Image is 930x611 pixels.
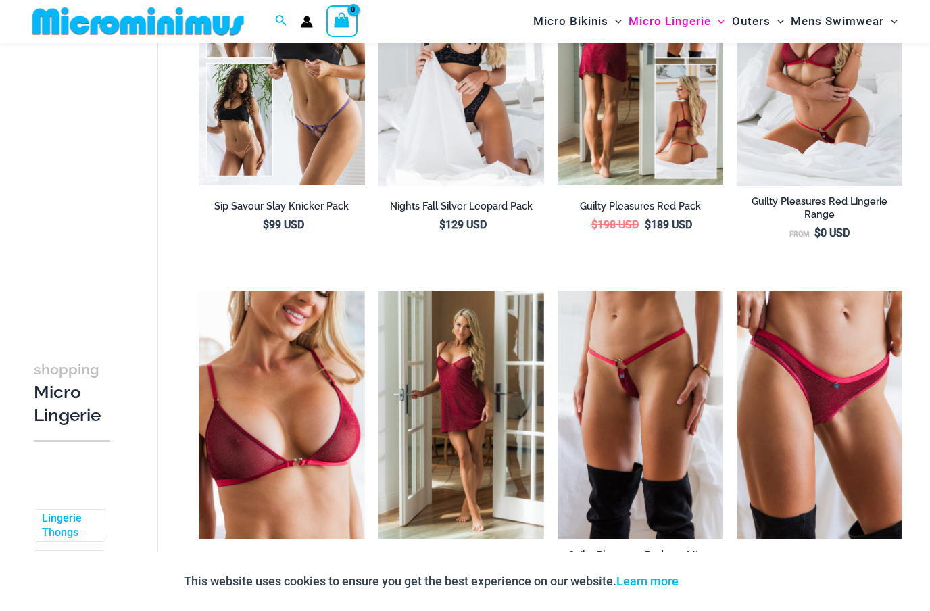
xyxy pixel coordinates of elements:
[528,2,903,41] nav: Site Navigation
[814,226,850,239] bdi: 0 USD
[34,361,99,378] span: shopping
[378,291,544,539] a: Guilty Pleasures Red 1260 Slip 01Guilty Pleasures Red 1260 Slip 02Guilty Pleasures Red 1260 Slip 02
[591,218,597,231] span: $
[263,218,304,231] bdi: 99 USD
[530,4,625,39] a: Micro BikinisMenu ToggleMenu Toggle
[533,4,608,39] span: Micro Bikinis
[184,571,679,591] p: This website uses cookies to ensure you get the best experience on our website.
[199,200,364,218] a: Sip Savour Slay Knicker Pack
[737,291,902,539] img: Guilty Pleasures Red 6045 Thong 01
[732,4,770,39] span: Outers
[608,4,622,39] span: Menu Toggle
[729,4,787,39] a: OutersMenu ToggleMenu Toggle
[558,549,723,579] a: Guilty Pleasures Red 689 Micro Thong
[326,5,358,36] a: View Shopping Cart, empty
[558,291,723,539] img: Guilty Pleasures Red 689 Micro 01
[378,200,544,218] a: Nights Fall Silver Leopard Pack
[591,218,639,231] bdi: 198 USD
[711,4,725,39] span: Menu Toggle
[789,230,811,239] span: From:
[689,565,746,597] button: Accept
[199,291,364,539] img: Guilty Pleasures Red 1045 Bra 01
[27,6,249,36] img: MM SHOP LOGO FLAT
[629,4,711,39] span: Micro Lingerie
[378,291,544,539] img: Guilty Pleasures Red 1260 Slip 01
[770,4,784,39] span: Menu Toggle
[199,200,364,213] h2: Sip Savour Slay Knicker Pack
[645,218,692,231] bdi: 189 USD
[439,218,487,231] bdi: 129 USD
[884,4,898,39] span: Menu Toggle
[791,4,884,39] span: Mens Swimwear
[199,291,364,539] a: Guilty Pleasures Red 1045 Bra 01Guilty Pleasures Red 1045 Bra 02Guilty Pleasures Red 1045 Bra 02
[263,218,269,231] span: $
[616,574,679,588] a: Learn more
[558,200,723,218] a: Guilty Pleasures Red Pack
[645,218,651,231] span: $
[814,226,821,239] span: $
[42,512,95,540] a: Lingerie Thongs
[737,195,902,220] h2: Guilty Pleasures Red Lingerie Range
[737,195,902,226] a: Guilty Pleasures Red Lingerie Range
[558,200,723,213] h2: Guilty Pleasures Red Pack
[439,218,445,231] span: $
[558,291,723,539] a: Guilty Pleasures Red 689 Micro 01Guilty Pleasures Red 689 Micro 02Guilty Pleasures Red 689 Micro 02
[34,358,110,426] h3: Micro Lingerie
[34,45,155,316] iframe: TrustedSite Certified
[378,200,544,213] h2: Nights Fall Silver Leopard Pack
[737,291,902,539] a: Guilty Pleasures Red 6045 Thong 01Guilty Pleasures Red 6045 Thong 02Guilty Pleasures Red 6045 Tho...
[301,16,313,28] a: Account icon link
[275,13,287,30] a: Search icon link
[625,4,728,39] a: Micro LingerieMenu ToggleMenu Toggle
[558,549,723,574] h2: Guilty Pleasures Red 689 Micro Thong
[787,4,901,39] a: Mens SwimwearMenu ToggleMenu Toggle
